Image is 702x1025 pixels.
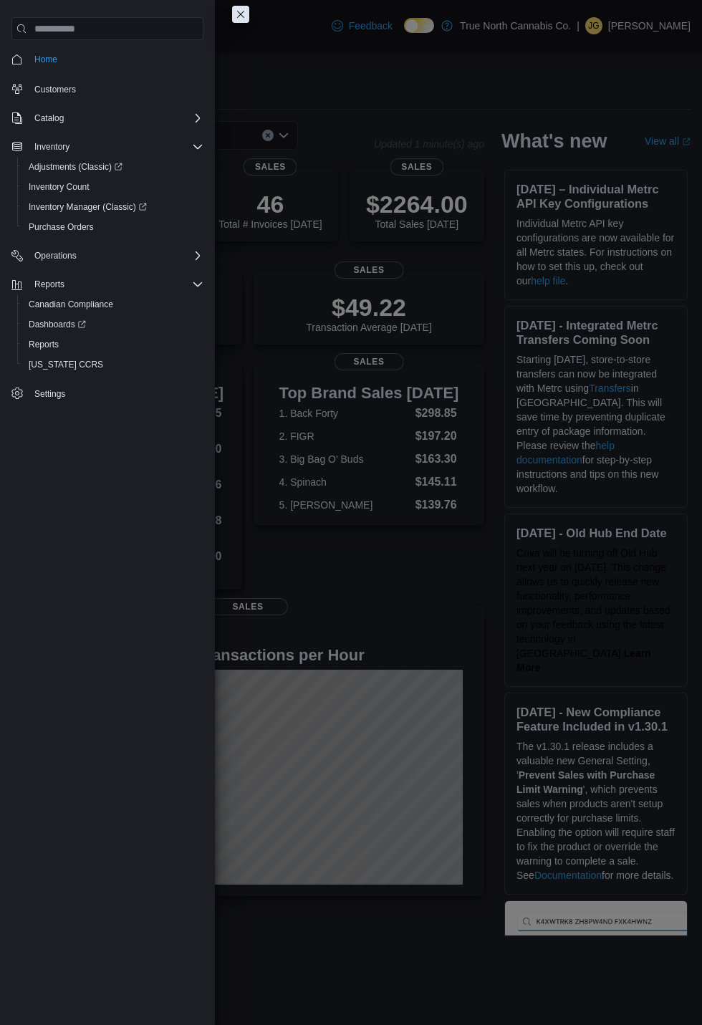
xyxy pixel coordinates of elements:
[23,316,92,333] a: Dashboards
[29,181,90,193] span: Inventory Count
[23,336,64,353] a: Reports
[17,157,209,177] a: Adjustments (Classic)
[17,197,209,217] a: Inventory Manager (Classic)
[29,138,75,155] button: Inventory
[23,296,203,313] span: Canadian Compliance
[29,247,203,264] span: Operations
[29,201,147,213] span: Inventory Manager (Classic)
[29,138,203,155] span: Inventory
[29,385,71,403] a: Settings
[11,43,203,407] nav: Complex example
[29,339,59,350] span: Reports
[6,246,209,266] button: Operations
[29,81,82,98] a: Customers
[34,388,65,400] span: Settings
[34,250,77,261] span: Operations
[23,218,203,236] span: Purchase Orders
[34,112,64,124] span: Catalog
[29,221,94,233] span: Purchase Orders
[29,247,82,264] button: Operations
[6,383,209,404] button: Settings
[6,108,209,128] button: Catalog
[34,84,76,95] span: Customers
[17,177,209,197] button: Inventory Count
[232,6,249,23] button: Close this dialog
[23,178,203,196] span: Inventory Count
[29,385,203,403] span: Settings
[29,50,203,68] span: Home
[23,356,203,373] span: Washington CCRS
[29,299,113,310] span: Canadian Compliance
[17,355,209,375] button: [US_STATE] CCRS
[34,54,57,65] span: Home
[23,158,203,175] span: Adjustments (Classic)
[23,218,100,236] a: Purchase Orders
[6,274,209,294] button: Reports
[23,198,203,216] span: Inventory Manager (Classic)
[29,51,63,68] a: Home
[23,336,203,353] span: Reports
[34,279,64,290] span: Reports
[29,359,103,370] span: [US_STATE] CCRS
[29,80,203,97] span: Customers
[29,319,86,330] span: Dashboards
[17,335,209,355] button: Reports
[23,178,95,196] a: Inventory Count
[17,217,209,237] button: Purchase Orders
[23,198,153,216] a: Inventory Manager (Classic)
[23,296,119,313] a: Canadian Compliance
[29,161,122,173] span: Adjustments (Classic)
[23,158,128,175] a: Adjustments (Classic)
[6,49,209,69] button: Home
[29,110,69,127] button: Catalog
[23,316,203,333] span: Dashboards
[34,141,69,153] span: Inventory
[6,137,209,157] button: Inventory
[29,276,70,293] button: Reports
[17,294,209,314] button: Canadian Compliance
[29,276,203,293] span: Reports
[17,314,209,335] a: Dashboards
[6,78,209,99] button: Customers
[23,356,109,373] a: [US_STATE] CCRS
[29,110,203,127] span: Catalog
